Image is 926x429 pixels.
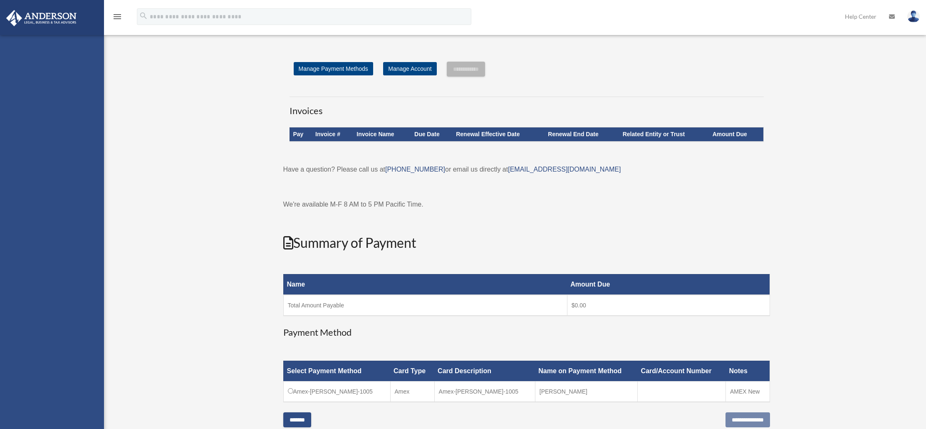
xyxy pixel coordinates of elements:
[283,234,770,252] h2: Summary of Payment
[907,10,920,22] img: User Pic
[434,361,535,381] th: Card Description
[545,127,619,142] th: Renewal End Date
[725,381,770,402] td: AMEX New
[535,381,637,402] td: [PERSON_NAME]
[567,295,770,316] td: $0.00
[112,15,122,22] a: menu
[619,127,709,142] th: Related Entity or Trust
[725,361,770,381] th: Notes
[283,274,567,295] th: Name
[290,127,312,142] th: Pay
[283,381,390,402] td: Amex-[PERSON_NAME]-1005
[453,127,545,142] th: Renewal Effective Date
[4,10,79,26] img: Anderson Advisors Platinum Portal
[567,274,770,295] th: Amount Due
[434,381,535,402] td: Amex-[PERSON_NAME]-1005
[535,361,637,381] th: Name on Payment Method
[139,11,148,20] i: search
[283,199,770,210] p: We're available M-F 8 AM to 5 PM Pacific Time.
[283,326,770,339] h3: Payment Method
[383,62,436,75] a: Manage Account
[411,127,453,142] th: Due Date
[283,164,770,175] p: Have a question? Please call us at or email us directly at
[390,361,434,381] th: Card Type
[353,127,411,142] th: Invoice Name
[709,127,763,142] th: Amount Due
[294,62,373,75] a: Manage Payment Methods
[385,166,445,173] a: [PHONE_NUMBER]
[312,127,353,142] th: Invoice #
[283,361,390,381] th: Select Payment Method
[283,295,567,316] td: Total Amount Payable
[638,361,726,381] th: Card/Account Number
[508,166,621,173] a: [EMAIL_ADDRESS][DOMAIN_NAME]
[290,97,764,117] h3: Invoices
[390,381,434,402] td: Amex
[112,12,122,22] i: menu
